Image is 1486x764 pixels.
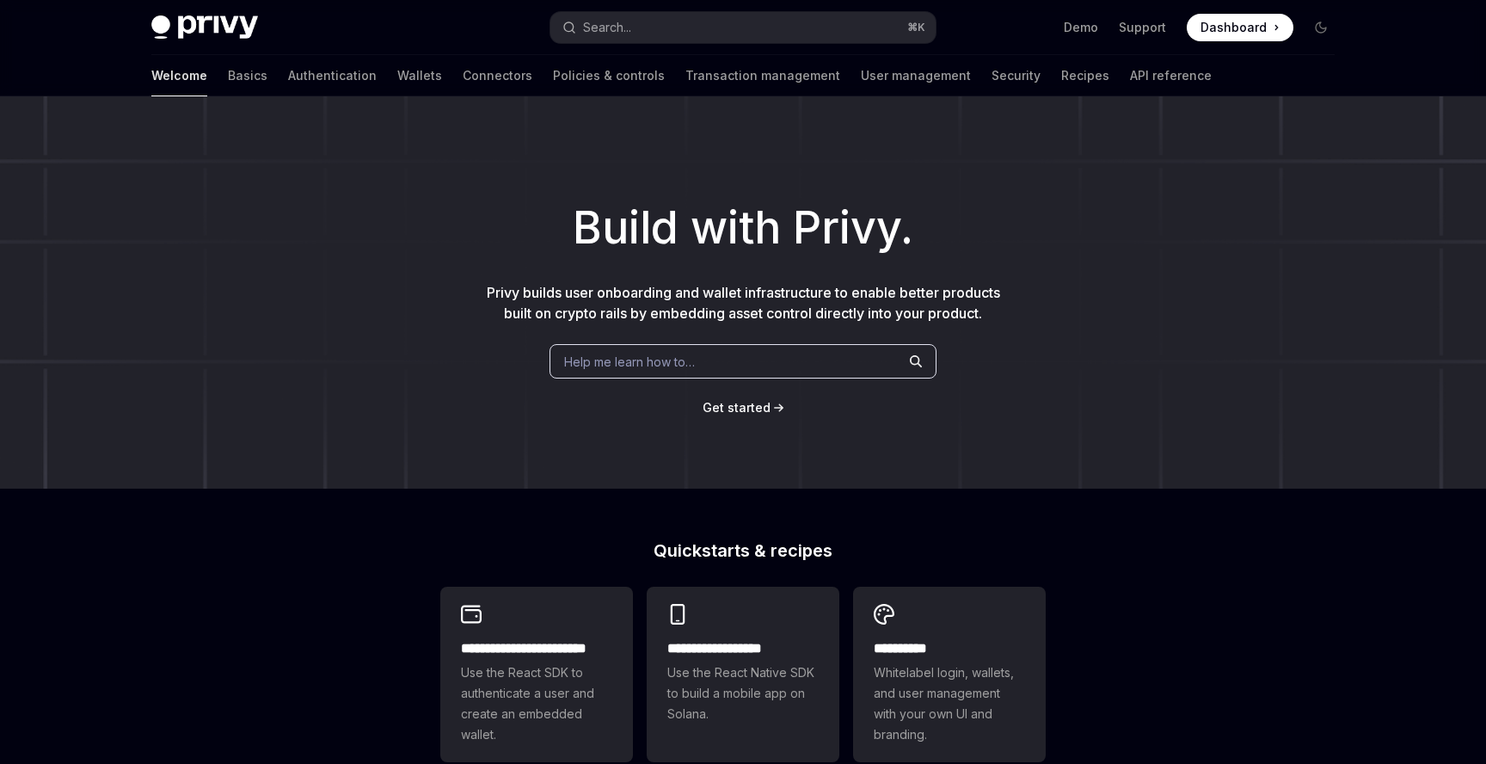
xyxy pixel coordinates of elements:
a: Security [992,55,1041,96]
a: API reference [1130,55,1212,96]
h1: Build with Privy. [28,194,1458,262]
span: ⌘ K [907,21,925,34]
span: Whitelabel login, wallets, and user management with your own UI and branding. [874,662,1025,745]
a: Get started [703,399,771,416]
a: Welcome [151,55,207,96]
button: Open search [550,12,936,43]
div: Search... [583,17,631,38]
span: Dashboard [1200,19,1267,36]
a: **** *****Whitelabel login, wallets, and user management with your own UI and branding. [853,587,1046,762]
span: Use the React SDK to authenticate a user and create an embedded wallet. [461,662,612,745]
span: Help me learn how to… [564,353,695,371]
a: Basics [228,55,267,96]
span: Privy builds user onboarding and wallet infrastructure to enable better products built on crypto ... [487,284,1000,322]
button: Toggle dark mode [1307,14,1335,41]
a: User management [861,55,971,96]
a: Transaction management [685,55,840,96]
a: Support [1119,19,1166,36]
span: Get started [703,400,771,415]
img: dark logo [151,15,258,40]
a: Connectors [463,55,532,96]
a: Demo [1064,19,1098,36]
a: Dashboard [1187,14,1293,41]
a: **** **** **** ***Use the React Native SDK to build a mobile app on Solana. [647,587,839,762]
span: Use the React Native SDK to build a mobile app on Solana. [667,662,819,724]
a: Authentication [288,55,377,96]
h2: Quickstarts & recipes [440,542,1046,559]
a: Recipes [1061,55,1109,96]
a: Policies & controls [553,55,665,96]
a: Wallets [397,55,442,96]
